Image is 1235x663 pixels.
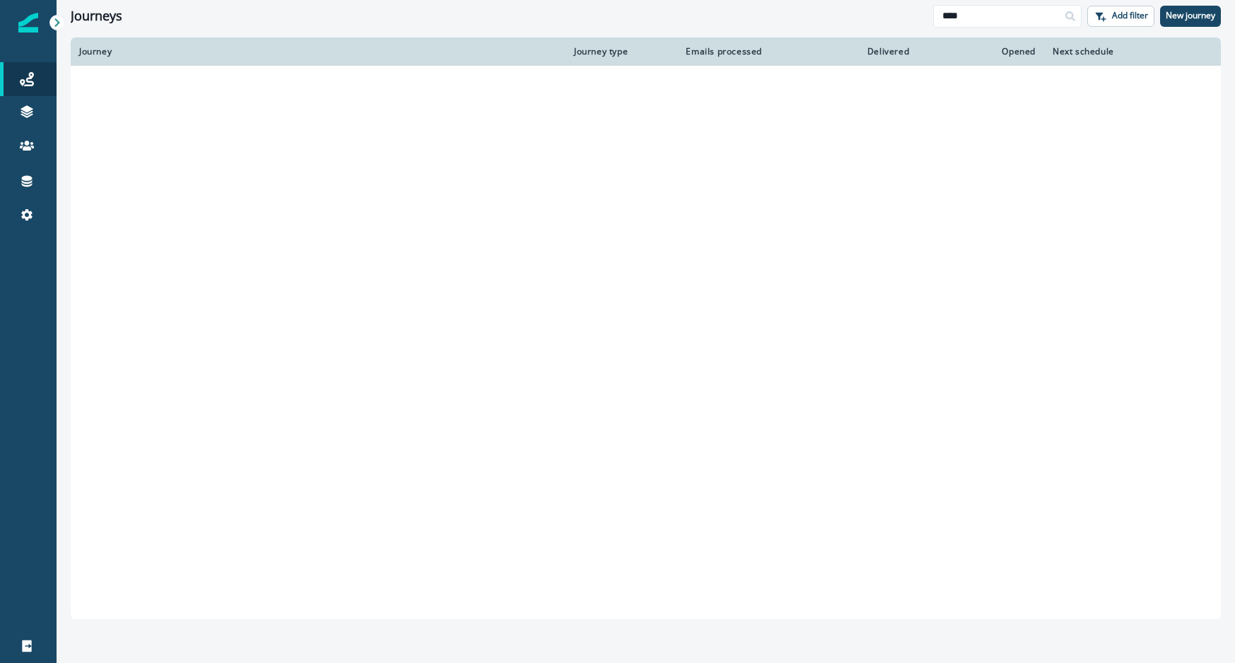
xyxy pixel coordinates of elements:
[1112,11,1148,20] p: Add filter
[1160,6,1221,27] button: New journey
[926,46,1036,57] div: Opened
[779,46,909,57] div: Delivered
[680,46,762,57] div: Emails processed
[574,46,663,57] div: Journey type
[71,8,122,24] h1: Journeys
[79,46,557,57] div: Journey
[1166,11,1215,20] p: New journey
[1087,6,1154,27] button: Add filter
[1053,46,1177,57] div: Next schedule
[18,13,38,33] img: Inflection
